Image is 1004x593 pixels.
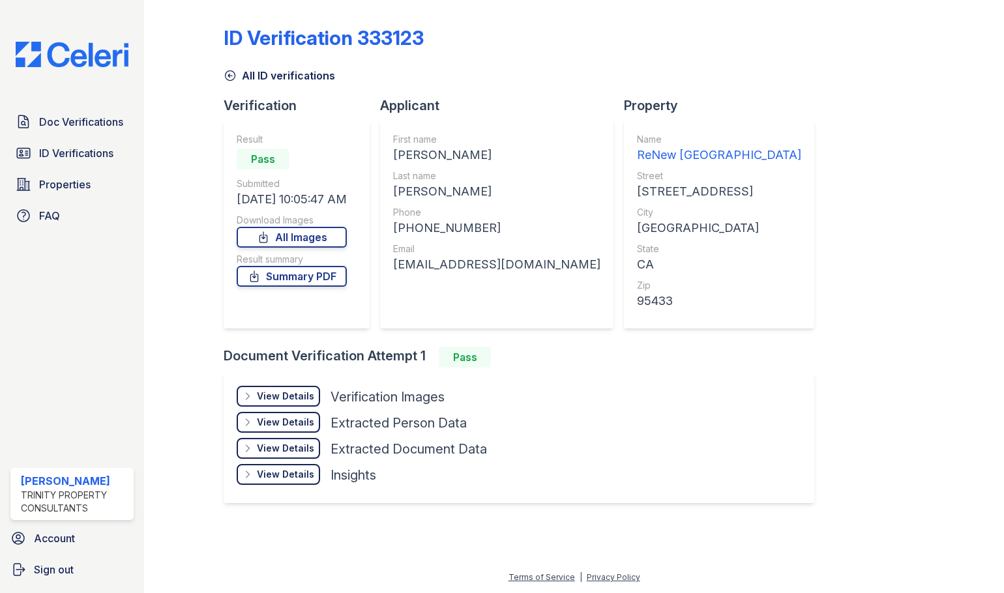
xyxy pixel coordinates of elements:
[39,208,60,224] span: FAQ
[637,133,801,164] a: Name ReNew [GEOGRAPHIC_DATA]
[237,133,347,146] div: Result
[393,146,600,164] div: [PERSON_NAME]
[224,96,380,115] div: Verification
[34,562,74,577] span: Sign out
[393,242,600,255] div: Email
[224,347,825,368] div: Document Verification Attempt 1
[580,572,582,582] div: |
[637,255,801,274] div: CA
[237,190,347,209] div: [DATE] 10:05:47 AM
[39,177,91,192] span: Properties
[637,279,801,292] div: Zip
[637,292,801,310] div: 95433
[10,203,134,229] a: FAQ
[393,169,600,182] div: Last name
[237,149,289,169] div: Pass
[224,26,424,50] div: ID Verification 333123
[637,146,801,164] div: ReNew [GEOGRAPHIC_DATA]
[624,96,825,115] div: Property
[5,525,139,551] a: Account
[237,253,347,266] div: Result summary
[393,219,600,237] div: [PHONE_NUMBER]
[637,206,801,219] div: City
[393,133,600,146] div: First name
[21,489,128,515] div: Trinity Property Consultants
[21,473,128,489] div: [PERSON_NAME]
[237,214,347,227] div: Download Images
[257,468,314,481] div: View Details
[257,416,314,429] div: View Details
[637,133,801,146] div: Name
[237,266,347,287] a: Summary PDF
[587,572,640,582] a: Privacy Policy
[331,466,376,484] div: Insights
[257,442,314,455] div: View Details
[637,219,801,237] div: [GEOGRAPHIC_DATA]
[393,255,600,274] div: [EMAIL_ADDRESS][DOMAIN_NAME]
[637,242,801,255] div: State
[10,171,134,197] a: Properties
[331,440,487,458] div: Extracted Document Data
[10,109,134,135] a: Doc Verifications
[237,227,347,248] a: All Images
[331,414,467,432] div: Extracted Person Data
[637,169,801,182] div: Street
[224,68,335,83] a: All ID verifications
[637,182,801,201] div: [STREET_ADDRESS]
[5,557,139,583] a: Sign out
[439,347,491,368] div: Pass
[39,114,123,130] span: Doc Verifications
[39,145,113,161] span: ID Verifications
[5,42,139,67] img: CE_Logo_Blue-a8612792a0a2168367f1c8372b55b34899dd931a85d93a1a3d3e32e68fde9ad4.png
[380,96,624,115] div: Applicant
[10,140,134,166] a: ID Verifications
[257,390,314,403] div: View Details
[393,206,600,219] div: Phone
[34,530,75,546] span: Account
[509,572,575,582] a: Terms of Service
[331,388,445,406] div: Verification Images
[237,177,347,190] div: Submitted
[393,182,600,201] div: [PERSON_NAME]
